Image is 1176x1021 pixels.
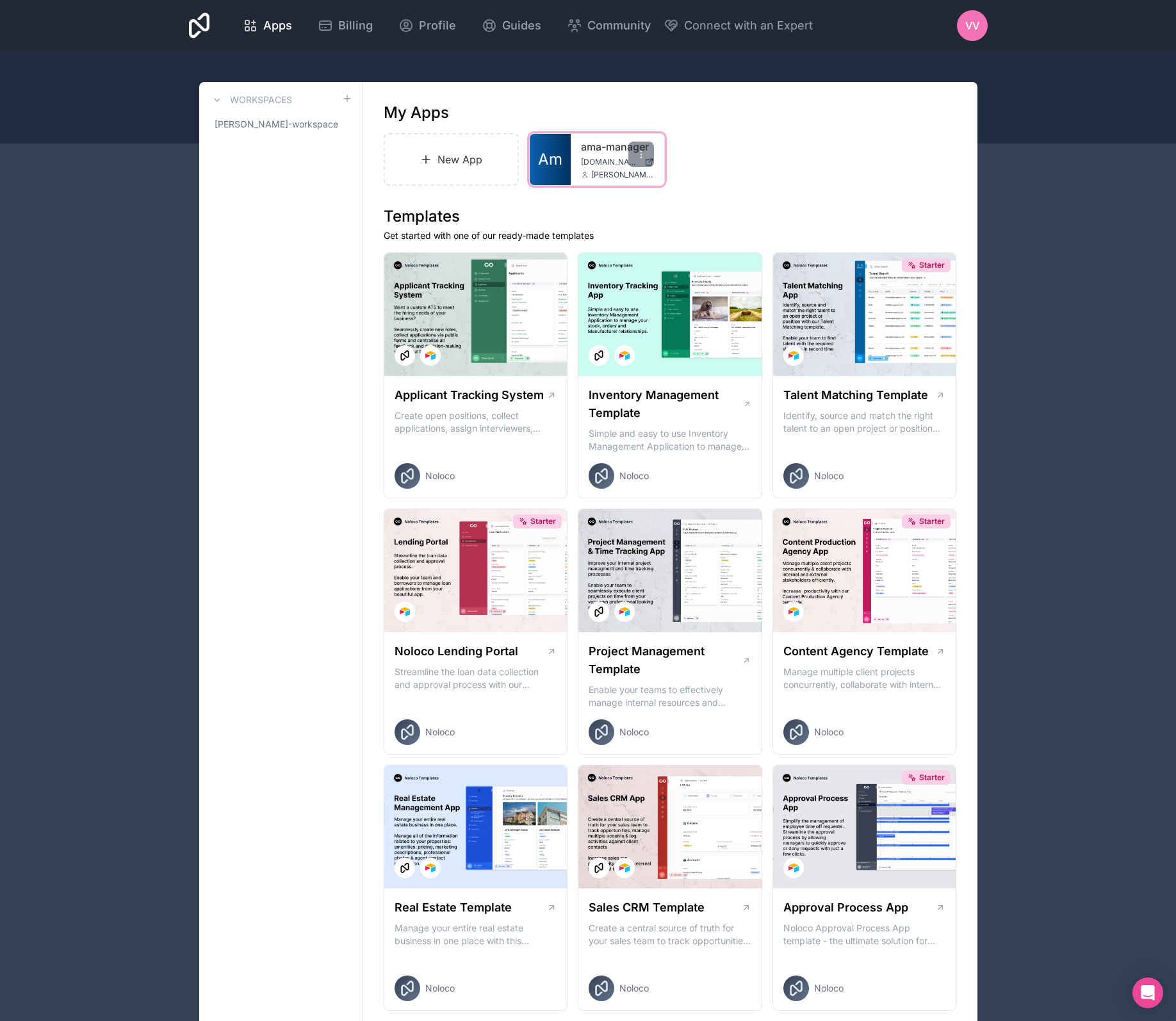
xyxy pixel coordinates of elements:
[400,607,410,617] img: Airtable Logo
[1132,977,1163,1008] div: Open Intercom Messenger
[530,516,556,527] span: Starter
[783,899,908,917] h1: Approval Process App
[384,102,449,123] h1: My Apps
[384,229,957,242] p: Get started with one of our ready-made templates
[209,92,292,108] a: Workspaces
[384,206,957,227] h1: Templates
[425,350,436,361] img: Airtable Logo
[581,157,654,167] a: [DOMAIN_NAME]
[263,17,292,35] span: Apps
[814,726,844,739] span: Noloco
[425,982,455,995] span: Noloco
[395,386,544,404] h1: Applicant Tracking System
[589,922,751,947] p: Create a central source of truth for your sales team to track opportunities, manage multiple acco...
[581,139,654,154] a: ama-manager
[471,12,551,40] a: Guides
[538,149,562,170] span: Am
[581,157,639,167] span: [DOMAIN_NAME]
[395,922,557,947] p: Manage your entire real estate business in one place with this comprehensive real estate transact...
[307,12,383,40] a: Billing
[395,642,518,660] h1: Noloco Lending Portal
[619,863,630,873] img: Airtable Logo
[783,642,929,660] h1: Content Agency Template
[684,17,813,35] span: Connect with an Expert
[919,772,945,783] span: Starter
[619,982,649,995] span: Noloco
[557,12,661,40] a: Community
[589,427,751,453] p: Simple and easy to use Inventory Management Application to manage your stock, orders and Manufact...
[788,350,799,361] img: Airtable Logo
[502,17,541,35] span: Guides
[783,409,946,435] p: Identify, source and match the right talent to an open project or position with our Talent Matchi...
[783,386,928,404] h1: Talent Matching Template
[530,134,571,185] a: Am
[425,726,455,739] span: Noloco
[589,386,742,422] h1: Inventory Management Template
[384,133,519,186] a: New App
[591,170,654,180] span: [PERSON_NAME][EMAIL_ADDRESS][DOMAIN_NAME]
[230,94,292,106] h3: Workspaces
[783,922,946,947] p: Noloco Approval Process App template - the ultimate solution for managing your employee's time of...
[589,683,751,709] p: Enable your teams to effectively manage internal resources and execute client projects on time.
[425,863,436,873] img: Airtable Logo
[419,17,456,35] span: Profile
[589,899,705,917] h1: Sales CRM Template
[783,666,946,691] p: Manage multiple client projects concurrently, collaborate with internal and external stakeholders...
[788,863,799,873] img: Airtable Logo
[589,642,742,678] h1: Project Management Template
[425,470,455,482] span: Noloco
[619,350,630,361] img: Airtable Logo
[233,12,302,40] a: Apps
[619,470,649,482] span: Noloco
[619,726,649,739] span: Noloco
[388,12,466,40] a: Profile
[919,516,945,527] span: Starter
[587,17,651,35] span: Community
[395,666,557,691] p: Streamline the loan data collection and approval process with our Lending Portal template.
[814,982,844,995] span: Noloco
[664,17,813,35] button: Connect with an Expert
[919,260,945,270] span: Starter
[965,18,979,33] span: VV
[395,899,512,917] h1: Real Estate Template
[209,113,352,136] a: [PERSON_NAME]-workspace
[814,470,844,482] span: Noloco
[619,607,630,617] img: Airtable Logo
[215,118,338,131] span: [PERSON_NAME]-workspace
[395,409,557,435] p: Create open positions, collect applications, assign interviewers, centralise candidate feedback a...
[788,607,799,617] img: Airtable Logo
[338,17,373,35] span: Billing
